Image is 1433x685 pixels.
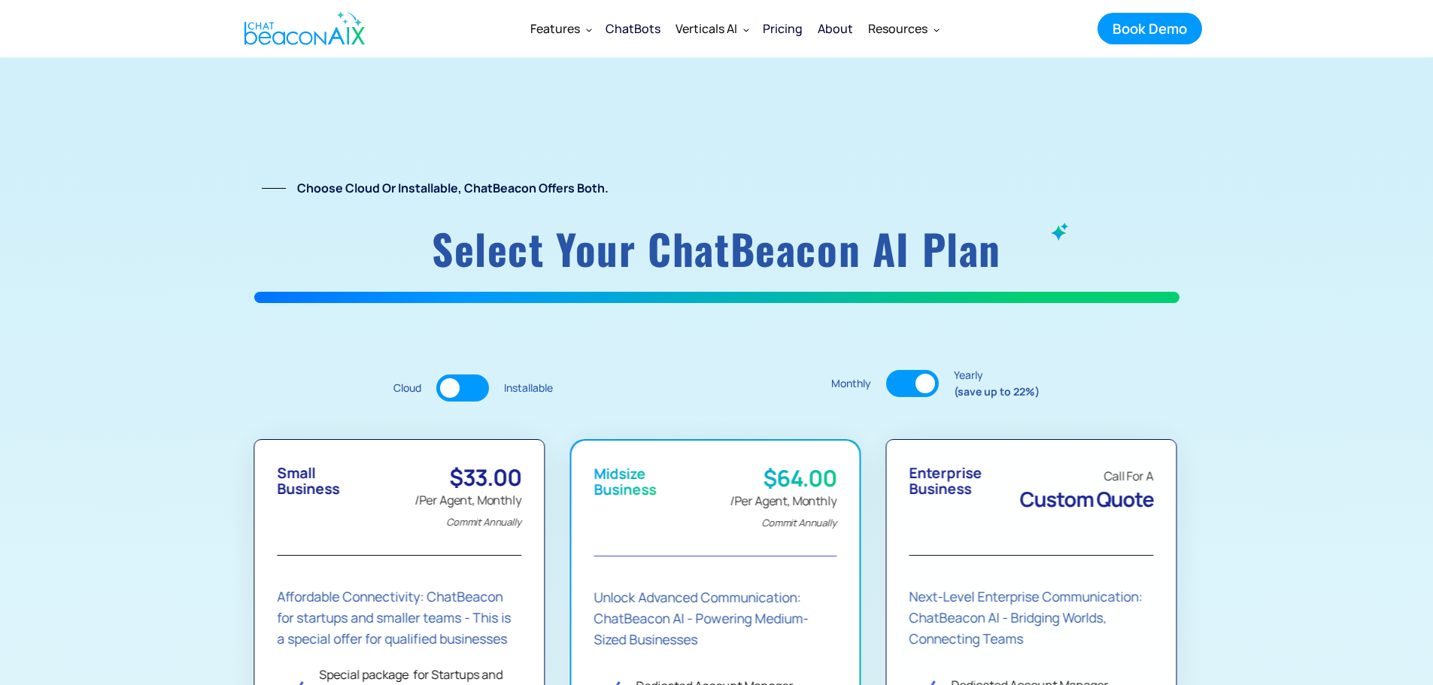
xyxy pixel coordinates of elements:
div: Features [523,11,598,47]
a: ChatBots [598,9,668,48]
div: Next-Level Enterprise Communication: ChatBeacon AI - Bridging Worlds, Connecting Teams [909,586,1153,649]
div: Enterprise Business [909,465,982,497]
img: Dropdown [586,26,592,32]
div: Midsize Business [594,466,657,498]
div: /Per Agent, Monthly [414,490,521,532]
a: Pricing [755,11,810,47]
div: Resources [868,18,928,39]
div: /Per Agent, Monthly [730,490,836,533]
div: Verticals AI [676,18,737,39]
a: Book Demo [1098,13,1202,44]
div: Affordable Connectivity: ChatBeacon for startups and smaller teams - This is a special offer for ... [277,586,521,649]
div: Monthly [831,375,871,392]
div: About [818,18,853,39]
img: ChatBeacon AI [1049,221,1070,242]
div: Features [530,18,580,39]
div: Call For A [1019,465,1153,486]
em: Commit Annually [446,515,521,529]
div: Yearly [954,367,1040,399]
a: home [232,2,373,55]
a: About [810,9,861,48]
img: Line [262,188,286,189]
strong: Unlock Advanced Communication: ChatBeacon AI - Powering Medium-Sized Businesses [594,588,809,648]
div: Installable [504,380,553,396]
span: Custom Quote [1019,485,1153,513]
div: Cloud [393,380,421,396]
strong: (save up to 22%) [954,384,1040,399]
div: Book Demo [1113,19,1187,38]
div: Pricing [763,18,803,39]
div: Resources [861,11,946,47]
div: Small Business [277,465,339,497]
img: Dropdown [934,26,940,32]
div: ChatBots [606,18,660,39]
div: Verticals AI [668,11,755,47]
img: Dropdown [743,26,749,32]
em: Commit Annually [762,516,837,529]
h1: Select your ChatBeacon AI plan [254,229,1179,268]
div: $64.00 [730,466,836,490]
strong: Choose Cloud or Installable, ChatBeacon offers both. [297,180,609,196]
div: $33.00 [414,465,521,490]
